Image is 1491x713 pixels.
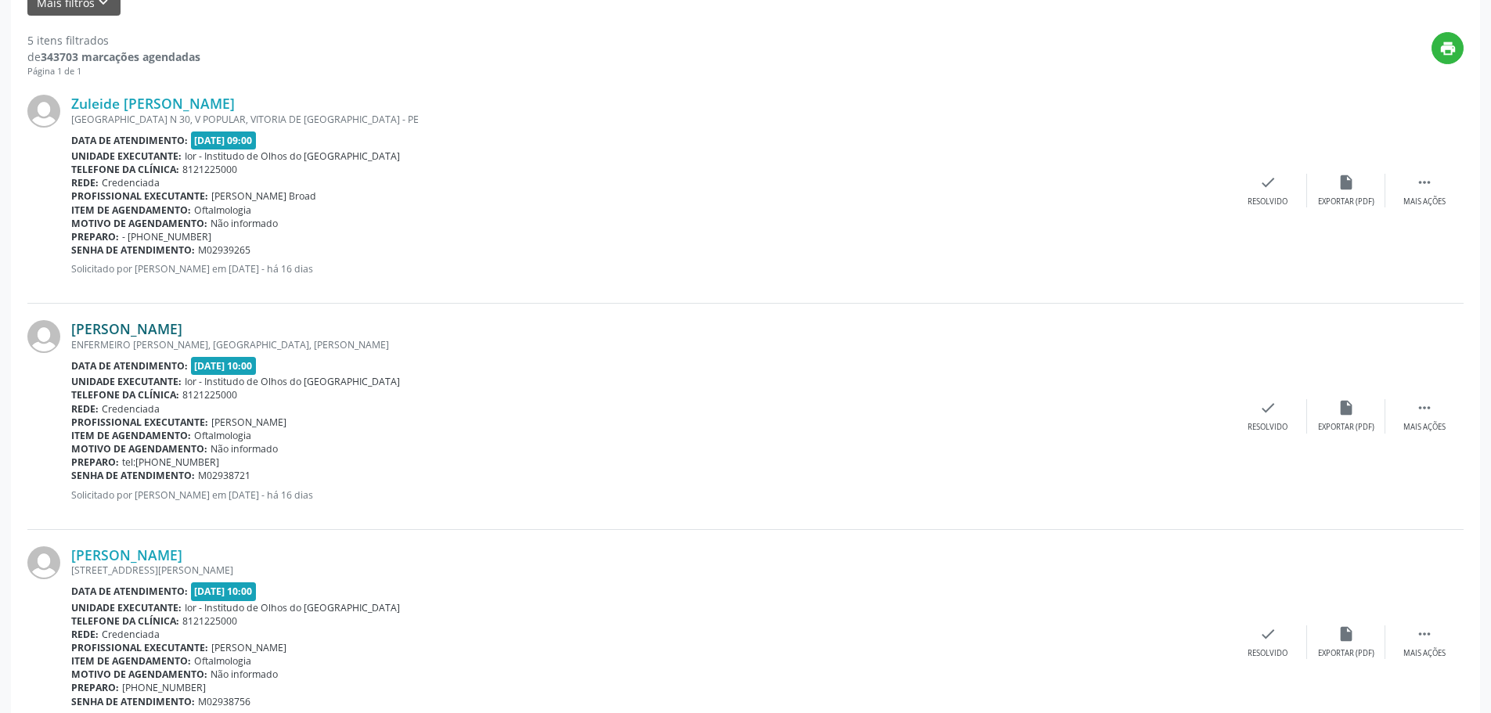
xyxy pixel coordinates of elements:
[1248,422,1288,433] div: Resolvido
[71,469,195,482] b: Senha de atendimento:
[27,49,200,65] div: de
[71,388,179,402] b: Telefone da clínica:
[198,469,250,482] span: M02938721
[191,582,257,600] span: [DATE] 10:00
[71,149,182,163] b: Unidade executante:
[1318,648,1374,659] div: Exportar (PDF)
[194,203,251,217] span: Oftalmologia
[71,456,119,469] b: Preparo:
[1248,196,1288,207] div: Resolvido
[71,163,179,176] b: Telefone da clínica:
[102,402,160,416] span: Credenciada
[71,243,195,257] b: Senha de atendimento:
[1259,625,1277,643] i: check
[27,32,200,49] div: 5 itens filtrados
[1439,40,1457,57] i: print
[194,429,251,442] span: Oftalmologia
[1338,174,1355,191] i: insert_drive_file
[185,375,400,388] span: Ior - Institudo de Olhos do [GEOGRAPHIC_DATA]
[71,488,1229,502] p: Solicitado por [PERSON_NAME] em [DATE] - há 16 dias
[27,546,60,579] img: img
[71,402,99,416] b: Rede:
[71,601,182,614] b: Unidade executante:
[1416,174,1433,191] i: 
[71,375,182,388] b: Unidade executante:
[102,628,160,641] span: Credenciada
[182,614,237,628] span: 8121225000
[211,641,286,654] span: [PERSON_NAME]
[71,668,207,681] b: Motivo de agendamento:
[71,416,208,429] b: Profissional executante:
[211,189,316,203] span: [PERSON_NAME] Broad
[1416,625,1433,643] i: 
[71,614,179,628] b: Telefone da clínica:
[71,359,188,373] b: Data de atendimento:
[122,456,219,469] span: tel:[PHONE_NUMBER]
[211,668,278,681] span: Não informado
[122,230,211,243] span: - [PHONE_NUMBER]
[1259,399,1277,416] i: check
[191,357,257,375] span: [DATE] 10:00
[71,681,119,694] b: Preparo:
[71,176,99,189] b: Rede:
[1432,32,1464,64] button: print
[71,564,1229,577] div: [STREET_ADDRESS][PERSON_NAME]
[185,149,400,163] span: Ior - Institudo de Olhos do [GEOGRAPHIC_DATA]
[71,442,207,456] b: Motivo de agendamento:
[71,230,119,243] b: Preparo:
[71,338,1229,351] div: ENFERMEIRO [PERSON_NAME], [GEOGRAPHIC_DATA], [PERSON_NAME]
[198,695,250,708] span: M02938756
[191,131,257,149] span: [DATE] 09:00
[211,217,278,230] span: Não informado
[1338,625,1355,643] i: insert_drive_file
[71,203,191,217] b: Item de agendamento:
[27,320,60,353] img: img
[71,189,208,203] b: Profissional executante:
[211,416,286,429] span: [PERSON_NAME]
[1318,196,1374,207] div: Exportar (PDF)
[198,243,250,257] span: M02939265
[27,65,200,78] div: Página 1 de 1
[71,95,235,112] a: Zuleide [PERSON_NAME]
[41,49,200,64] strong: 343703 marcações agendadas
[71,217,207,230] b: Motivo de agendamento:
[1403,648,1446,659] div: Mais ações
[1259,174,1277,191] i: check
[211,442,278,456] span: Não informado
[182,163,237,176] span: 8121225000
[27,95,60,128] img: img
[71,134,188,147] b: Data de atendimento:
[1403,196,1446,207] div: Mais ações
[1416,399,1433,416] i: 
[71,113,1229,126] div: [GEOGRAPHIC_DATA] N 30, V POPULAR, VITORIA DE [GEOGRAPHIC_DATA] - PE
[71,654,191,668] b: Item de agendamento:
[1248,648,1288,659] div: Resolvido
[1318,422,1374,433] div: Exportar (PDF)
[71,628,99,641] b: Rede:
[185,601,400,614] span: Ior - Institudo de Olhos do [GEOGRAPHIC_DATA]
[1338,399,1355,416] i: insert_drive_file
[71,641,208,654] b: Profissional executante:
[71,695,195,708] b: Senha de atendimento:
[71,585,188,598] b: Data de atendimento:
[71,320,182,337] a: [PERSON_NAME]
[71,429,191,442] b: Item de agendamento:
[71,546,182,564] a: [PERSON_NAME]
[122,681,206,694] span: [PHONE_NUMBER]
[102,176,160,189] span: Credenciada
[71,262,1229,275] p: Solicitado por [PERSON_NAME] em [DATE] - há 16 dias
[182,388,237,402] span: 8121225000
[1403,422,1446,433] div: Mais ações
[194,654,251,668] span: Oftalmologia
